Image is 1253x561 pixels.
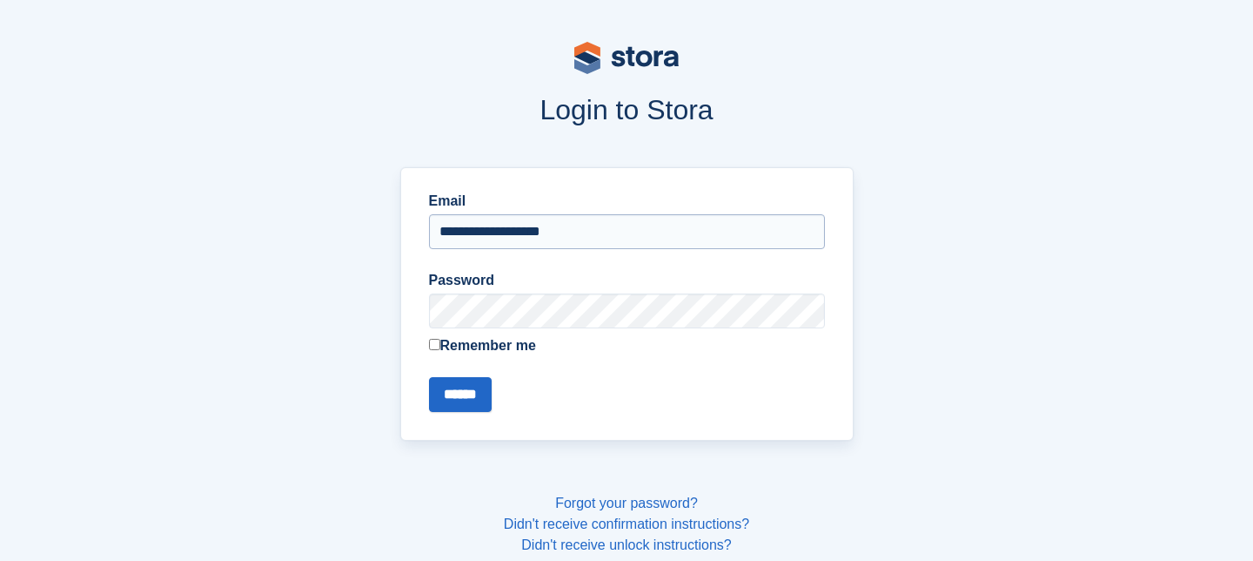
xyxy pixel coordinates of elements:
h1: Login to Stora [68,94,1185,125]
label: Email [429,191,825,212]
a: Didn't receive confirmation instructions? [504,517,749,531]
input: Remember me [429,339,440,350]
a: Didn't receive unlock instructions? [521,537,731,552]
label: Remember me [429,335,825,356]
a: Forgot your password? [555,496,698,510]
img: stora-logo-53a41332b3708ae10de48c4981b4e9114cc0af31d8433b30ea865607fb682f29.svg [574,42,679,74]
label: Password [429,270,825,291]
